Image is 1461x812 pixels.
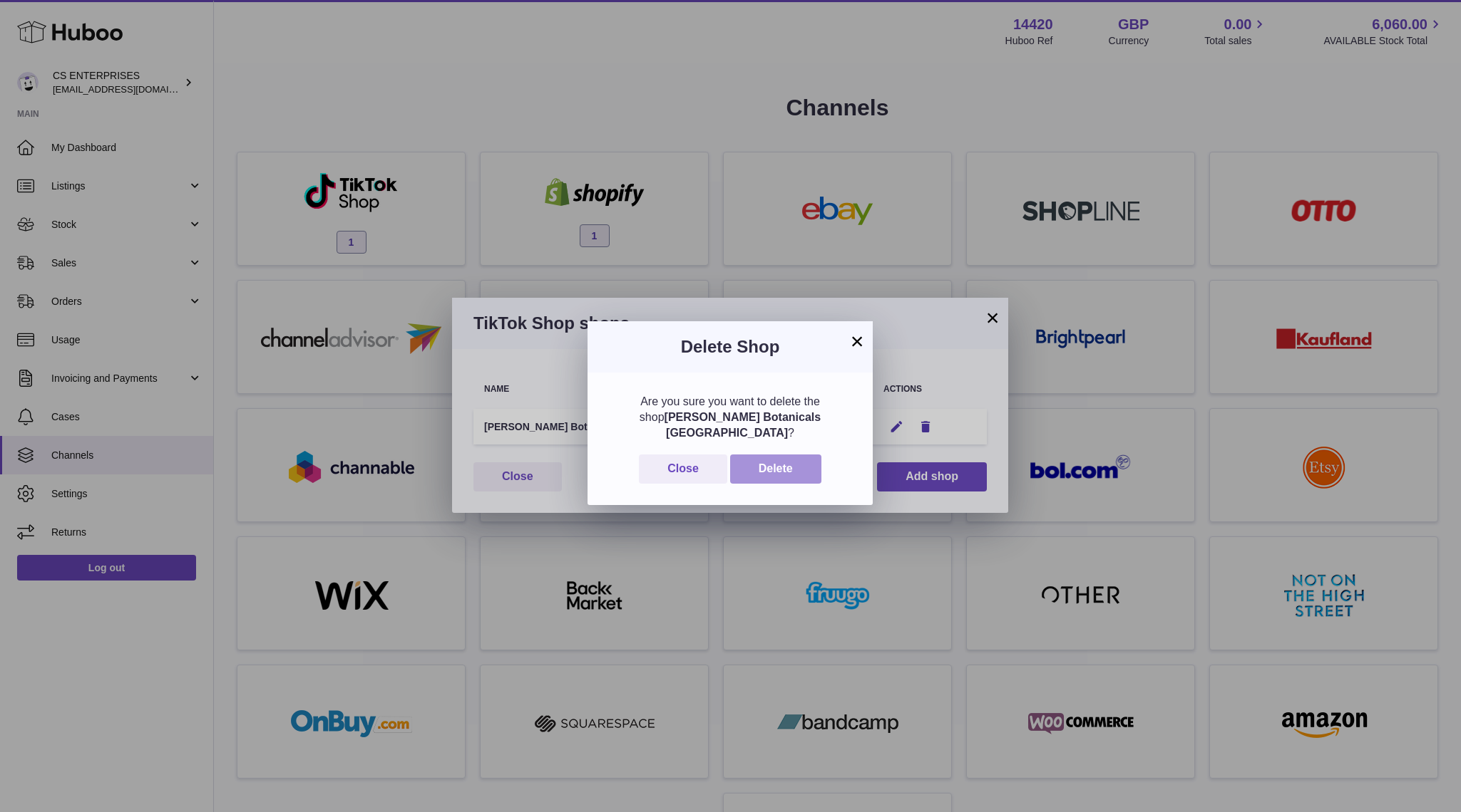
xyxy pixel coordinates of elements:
[609,394,851,440] div: Are you sure you want to delete the shop ?
[639,454,727,484] button: Close
[730,454,821,484] button: Delete
[849,333,866,350] button: ×
[609,335,851,358] h3: Delete Shop
[665,411,821,439] b: [PERSON_NAME] Botanicals [GEOGRAPHIC_DATA]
